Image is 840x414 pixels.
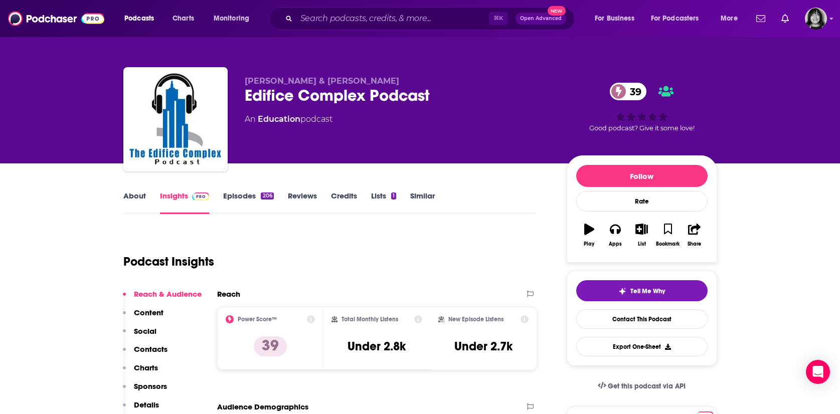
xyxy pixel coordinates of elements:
[123,191,146,214] a: About
[620,83,646,100] span: 39
[123,363,158,381] button: Charts
[254,336,287,356] p: 39
[166,11,200,27] a: Charts
[805,8,827,30] img: User Profile
[223,191,273,214] a: Episodes206
[8,9,104,28] img: Podchaser - Follow, Share and Rate Podcasts
[245,113,332,125] div: An podcast
[520,16,562,21] span: Open Advanced
[278,7,584,30] div: Search podcasts, credits, & more...
[410,191,435,214] a: Similar
[655,217,681,253] button: Bookmark
[721,12,738,26] span: More
[644,11,714,27] button: open menu
[589,124,695,132] span: Good podcast? Give it some love!
[123,289,202,308] button: Reach & Audience
[688,241,701,247] div: Share
[608,382,686,390] span: Get this podcast via API
[123,326,156,345] button: Social
[576,217,602,253] button: Play
[124,12,154,26] span: Podcasts
[160,191,210,214] a: InsightsPodchaser Pro
[391,192,396,199] div: 1
[584,241,594,247] div: Play
[296,11,489,27] input: Search podcasts, credits, & more...
[134,308,163,317] p: Content
[576,165,708,187] button: Follow
[610,83,646,100] a: 39
[258,114,300,124] a: Education
[134,381,167,391] p: Sponsors
[777,10,793,27] a: Show notifications dropdown
[516,13,566,25] button: Open AdvancedNew
[123,381,167,400] button: Sponsors
[134,326,156,336] p: Social
[134,363,158,372] p: Charts
[806,360,830,384] div: Open Intercom Messenger
[192,192,210,200] img: Podchaser Pro
[173,12,194,26] span: Charts
[207,11,262,27] button: open menu
[454,339,513,354] h3: Under 2.7k
[714,11,750,27] button: open menu
[214,12,249,26] span: Monitoring
[609,241,622,247] div: Apps
[656,241,680,247] div: Bookmark
[595,12,634,26] span: For Business
[681,217,707,253] button: Share
[489,12,508,25] span: ⌘ K
[588,11,647,27] button: open menu
[448,316,503,323] h2: New Episode Listens
[125,69,226,169] img: Edifice Complex Podcast
[651,12,699,26] span: For Podcasters
[331,191,357,214] a: Credits
[342,316,398,323] h2: Total Monthly Listens
[576,337,708,356] button: Export One-Sheet
[217,402,308,411] h2: Audience Demographics
[590,374,694,398] a: Get this podcast via API
[261,192,273,199] div: 206
[123,344,167,363] button: Contacts
[628,217,654,253] button: List
[134,344,167,354] p: Contacts
[548,6,566,16] span: New
[123,308,163,326] button: Content
[805,8,827,30] button: Show profile menu
[134,289,202,299] p: Reach & Audience
[576,280,708,301] button: tell me why sparkleTell Me Why
[134,400,159,409] p: Details
[638,241,646,247] div: List
[618,287,626,295] img: tell me why sparkle
[245,76,399,86] span: [PERSON_NAME] & [PERSON_NAME]
[371,191,396,214] a: Lists1
[348,339,406,354] h3: Under 2.8k
[238,316,277,323] h2: Power Score™
[567,76,717,138] div: 39Good podcast? Give it some love!
[117,11,167,27] button: open menu
[602,217,628,253] button: Apps
[805,8,827,30] span: Logged in as parkdalepublicity1
[288,191,317,214] a: Reviews
[576,191,708,212] div: Rate
[123,254,214,269] h1: Podcast Insights
[576,309,708,329] a: Contact This Podcast
[630,287,665,295] span: Tell Me Why
[217,289,240,299] h2: Reach
[752,10,769,27] a: Show notifications dropdown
